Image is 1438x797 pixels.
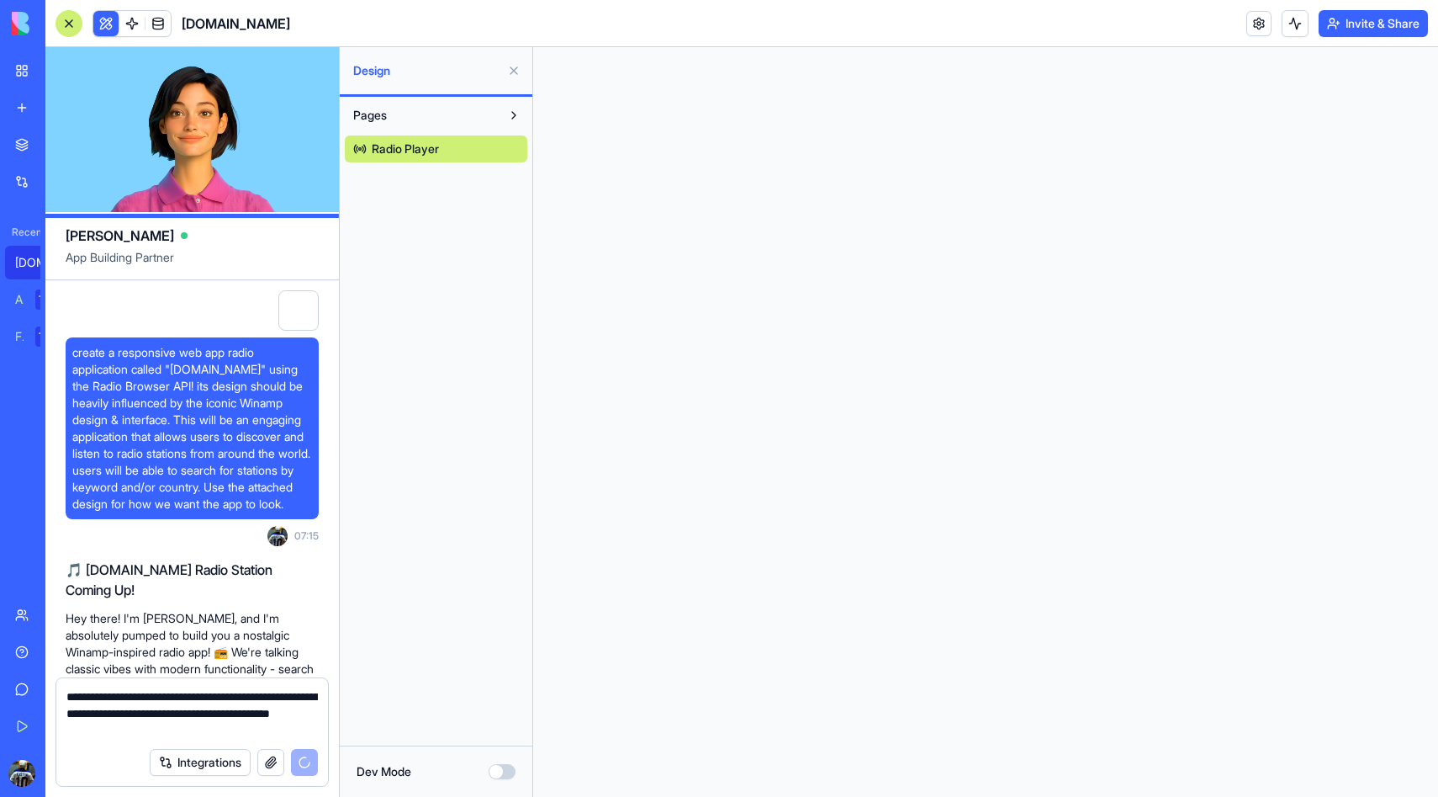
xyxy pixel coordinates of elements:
span: 07:15 [294,529,319,543]
span: Recent [5,226,40,239]
img: ACg8ocKVM1TbVorThacLTfshQ8GXVG748kMfRP5vIOTPgIaKa_DYRn_uQw=s96-c [267,526,288,546]
a: Feedback FormTRY [5,320,72,353]
a: Radio Player [345,135,527,162]
h2: 🎵 [DOMAIN_NAME] Radio Station Coming Up! [66,560,319,600]
a: AI Logo GeneratorTRY [5,283,72,316]
span: [PERSON_NAME] [66,226,174,246]
span: Design [353,62,500,79]
span: App Building Partner [66,249,319,279]
div: Feedback Form [15,328,24,345]
span: Radio Player [372,141,439,157]
p: Hey there! I'm [PERSON_NAME], and I'm absolutely pumped to build you a nostalgic Winamp-inspired ... [66,610,319,711]
label: Dev Mode [357,763,411,780]
span: Pages [353,107,387,124]
div: [DOMAIN_NAME] [15,254,62,271]
span: create a responsive web app radio application called "[DOMAIN_NAME]" using the Radio Browser API!... [72,344,312,513]
span: [DOMAIN_NAME] [182,13,290,34]
button: Pages [345,102,500,129]
div: TRY [35,290,62,310]
img: ACg8ocKVM1TbVorThacLTfshQ8GXVG748kMfRP5vIOTPgIaKa_DYRn_uQw=s96-c [8,760,35,787]
button: Integrations [150,749,251,776]
img: logo [12,12,116,35]
div: AI Logo Generator [15,291,24,308]
a: [DOMAIN_NAME] [5,246,72,279]
div: TRY [35,327,62,347]
button: Invite & Share [1319,10,1428,37]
